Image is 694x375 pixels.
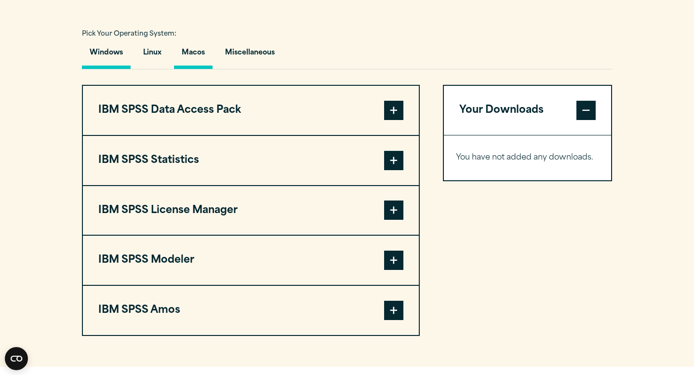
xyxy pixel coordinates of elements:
[83,86,419,135] button: IBM SPSS Data Access Pack
[217,41,282,69] button: Miscellaneous
[5,347,28,370] button: Open CMP widget
[444,135,611,180] div: Your Downloads
[135,41,169,69] button: Linux
[174,41,213,69] button: Macos
[82,31,176,37] span: Pick Your Operating System:
[83,186,419,235] button: IBM SPSS License Manager
[83,136,419,185] button: IBM SPSS Statistics
[83,236,419,285] button: IBM SPSS Modeler
[83,286,419,335] button: IBM SPSS Amos
[82,41,131,69] button: Windows
[456,151,599,165] p: You have not added any downloads.
[444,86,611,135] button: Your Downloads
